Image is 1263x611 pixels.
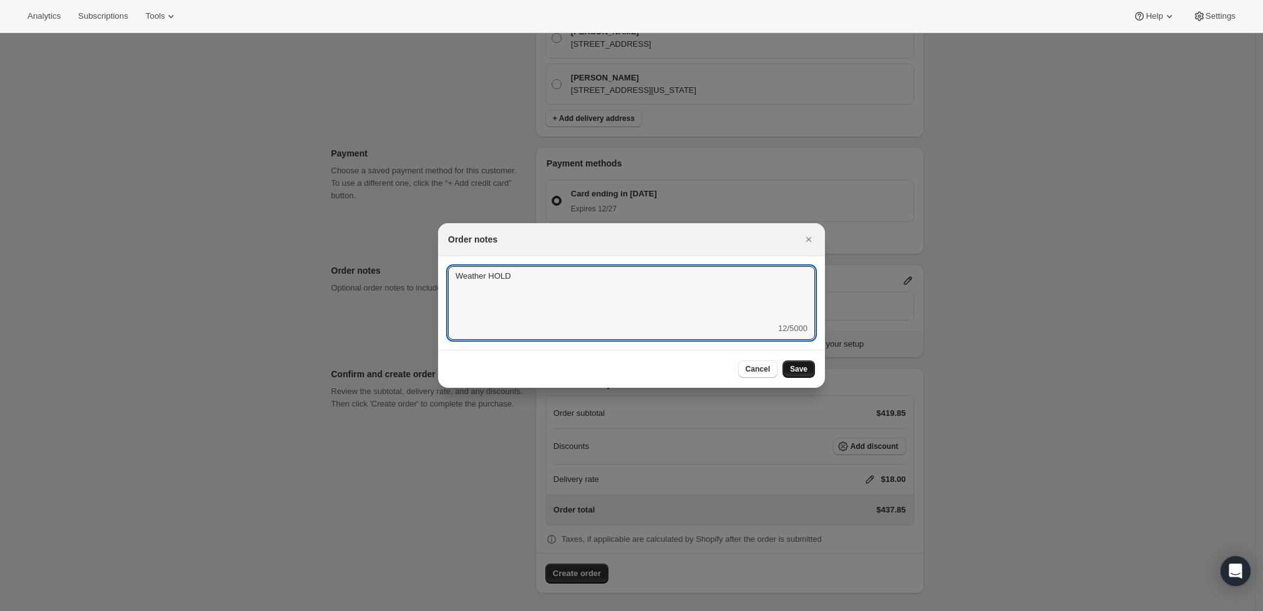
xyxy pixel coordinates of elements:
[1126,7,1183,25] button: Help
[1221,556,1251,586] div: Open Intercom Messenger
[783,360,815,378] button: Save
[738,360,778,378] button: Cancel
[1186,7,1243,25] button: Settings
[71,7,135,25] button: Subscriptions
[1146,11,1163,21] span: Help
[145,11,165,21] span: Tools
[138,7,185,25] button: Tools
[746,364,770,374] span: Cancel
[20,7,68,25] button: Analytics
[448,266,815,322] textarea: Weather HOLD
[448,233,497,246] h2: Order notes
[1206,11,1236,21] span: Settings
[78,11,128,21] span: Subscriptions
[800,231,817,248] button: Close
[27,11,61,21] span: Analytics
[790,364,807,374] span: Save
